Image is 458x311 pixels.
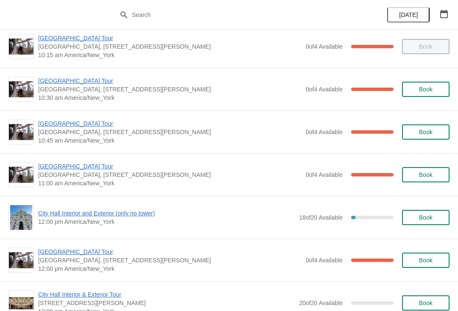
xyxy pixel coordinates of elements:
span: [GEOGRAPHIC_DATA], [STREET_ADDRESS][PERSON_NAME] [38,85,302,94]
span: City Hall Interior & Exterior Tour [38,290,295,299]
button: [DATE] [387,7,430,22]
span: [GEOGRAPHIC_DATA], [STREET_ADDRESS][PERSON_NAME] [38,256,302,264]
button: Book [402,82,450,97]
span: [GEOGRAPHIC_DATA] Tour [38,34,302,42]
span: [GEOGRAPHIC_DATA] Tour [38,77,302,85]
img: City Hall Tower Tour | City Hall Visitor Center, 1400 John F Kennedy Boulevard Suite 121, Philade... [9,81,34,98]
span: Book [419,300,433,306]
span: [GEOGRAPHIC_DATA], [STREET_ADDRESS][PERSON_NAME] [38,42,302,51]
img: City Hall Interior and Exterior (only no tower) | | 12:00 pm America/New_York [10,205,33,230]
span: 0 of 4 Available [306,257,343,264]
img: City Hall Tower Tour | City Hall Visitor Center, 1400 John F Kennedy Boulevard Suite 121, Philade... [9,39,34,55]
span: [GEOGRAPHIC_DATA], [STREET_ADDRESS][PERSON_NAME] [38,171,302,179]
span: 11:00 am America/New_York [38,179,302,187]
button: Book [402,295,450,311]
span: 0 of 4 Available [306,86,343,93]
span: 10:45 am America/New_York [38,136,302,145]
span: [GEOGRAPHIC_DATA] Tour [38,119,302,128]
button: Book [402,253,450,268]
input: Search [131,7,343,22]
span: 0 of 4 Available [306,171,343,178]
span: 0 of 4 Available [306,43,343,50]
span: 12:00 pm America/New_York [38,217,295,226]
span: [GEOGRAPHIC_DATA] Tour [38,248,302,256]
span: [GEOGRAPHIC_DATA] Tour [38,162,302,171]
span: [DATE] [399,11,418,18]
span: 10:15 am America/New_York [38,51,302,59]
span: City Hall Interior and Exterior (only no tower) [38,209,295,217]
img: City Hall Interior & Exterior Tour | 1400 John F Kennedy Boulevard, Suite 121, Philadelphia, PA, ... [9,297,34,309]
span: 12:00 pm America/New_York [38,264,302,273]
span: [STREET_ADDRESS][PERSON_NAME] [38,299,295,307]
span: Book [419,129,433,135]
span: Book [419,86,433,93]
span: [GEOGRAPHIC_DATA], [STREET_ADDRESS][PERSON_NAME] [38,128,302,136]
button: Book [402,167,450,182]
img: City Hall Tower Tour | City Hall Visitor Center, 1400 John F Kennedy Boulevard Suite 121, Philade... [9,124,34,140]
span: 18 of 20 Available [299,214,343,221]
img: City Hall Tower Tour | City Hall Visitor Center, 1400 John F Kennedy Boulevard Suite 121, Philade... [9,167,34,183]
img: City Hall Tower Tour | City Hall Visitor Center, 1400 John F Kennedy Boulevard Suite 121, Philade... [9,252,34,269]
span: 0 of 4 Available [306,129,343,135]
span: Book [419,171,433,178]
span: 20 of 20 Available [299,300,343,306]
button: Book [402,210,450,225]
span: Book [419,257,433,264]
button: Book [402,124,450,140]
span: 10:30 am America/New_York [38,94,302,102]
span: Book [419,214,433,221]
